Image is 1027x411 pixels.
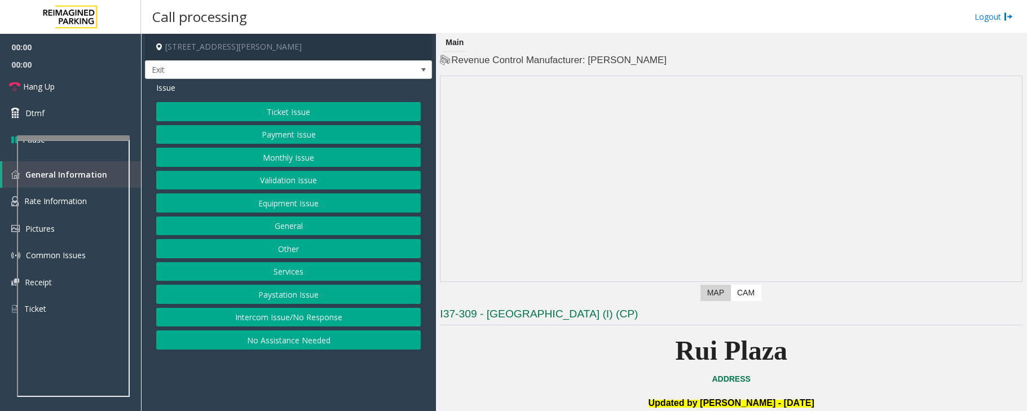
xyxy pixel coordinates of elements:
[11,279,19,286] img: 'icon'
[440,54,1022,67] h4: Revenue Control Manufacturer: [PERSON_NAME]
[23,134,45,145] span: Pause
[675,335,787,365] b: Rui Plaza
[156,216,421,236] button: General
[975,11,1013,23] a: Logout
[1004,11,1013,23] img: logout
[156,262,421,281] button: Services
[146,61,374,79] span: Exit
[11,196,19,206] img: 'icon'
[11,251,20,260] img: 'icon'
[11,225,20,232] img: 'icon'
[156,239,421,258] button: Other
[156,308,421,327] button: Intercom Issue/No Response
[25,107,45,119] span: Dtmf
[145,34,432,60] h4: [STREET_ADDRESS][PERSON_NAME]
[156,125,421,144] button: Payment Issue
[443,34,466,52] div: Main
[156,171,421,190] button: Validation Issue
[147,3,253,30] h3: Call processing
[730,285,761,301] label: CAM
[2,161,141,188] a: General Information
[156,82,175,94] span: Issue
[156,102,421,121] button: Ticket Issue
[156,148,421,167] button: Monthly Issue
[440,307,1022,325] h3: I37-309 - [GEOGRAPHIC_DATA] (I) (CP)
[712,374,750,383] a: ADDRESS
[156,285,421,304] button: Paystation Issue
[11,170,20,179] img: 'icon'
[156,193,421,213] button: Equipment Issue
[700,285,731,301] label: Map
[649,398,814,408] span: Updated by [PERSON_NAME] - [DATE]
[11,304,19,314] img: 'icon'
[156,330,421,350] button: No Assistance Needed
[23,81,55,92] span: Hang Up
